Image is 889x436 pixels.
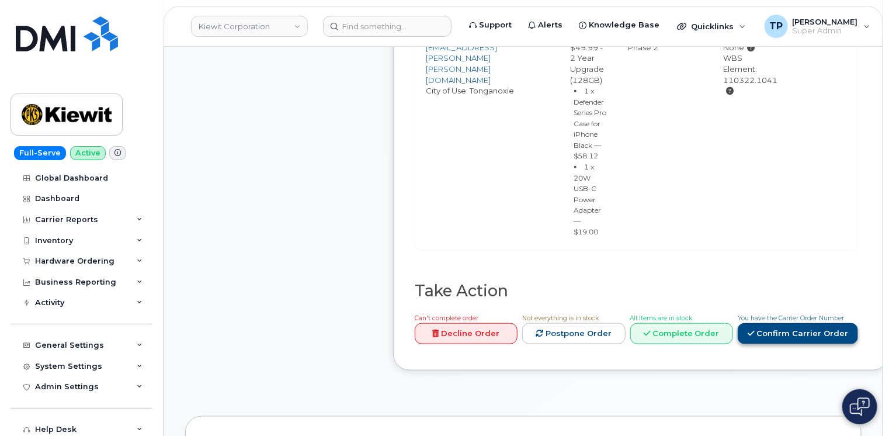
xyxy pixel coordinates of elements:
a: Alerts [520,13,571,37]
span: Quicklinks [691,22,734,31]
a: Complete Order [630,323,733,345]
span: You have the Carrier Order Number [738,314,844,322]
span: All Items are in stock [630,314,693,322]
a: Postpone Order [522,323,625,345]
a: Support [461,13,520,37]
span: Support [479,19,512,31]
span: Super Admin [793,26,858,36]
small: 1 x 20W USB-C Power Adapter — $19.00 [574,162,602,236]
span: Knowledge Base [589,19,659,31]
a: Decline Order [415,323,518,345]
input: Find something... [323,16,452,37]
span: [PERSON_NAME] [793,17,858,26]
td: [PERSON_NAME] City of Use: Tonganoxie [415,2,560,250]
span: Not everything is in stock [522,314,599,322]
td: Business Unlimited Smartphone [788,2,857,250]
small: 1 x Defender Series Pro Case for iPhone Black — $58.12 [574,86,607,160]
div: Quicklinks [669,15,754,38]
div: Tyler Pollock [756,15,878,38]
a: Knowledge Base [571,13,668,37]
a: [PERSON_NAME][EMAIL_ADDRESS][PERSON_NAME][PERSON_NAME][DOMAIN_NAME] [426,32,497,84]
h2: Take Action [415,282,858,300]
span: Alerts [538,19,562,31]
span: TP [769,19,783,33]
img: Open chat [850,397,870,416]
span: Can't complete order [415,314,478,322]
td: $49.99 - 2 Year Upgrade (128GB) [560,2,617,250]
a: Kiewit Corporation [191,16,308,37]
a: Confirm Carrier Order [738,323,858,345]
td: 786080835-00001 - Verizon Wireless - Kiewit Phase 2 [617,2,713,250]
div: WBS Element: 110322.1041 [723,53,777,96]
